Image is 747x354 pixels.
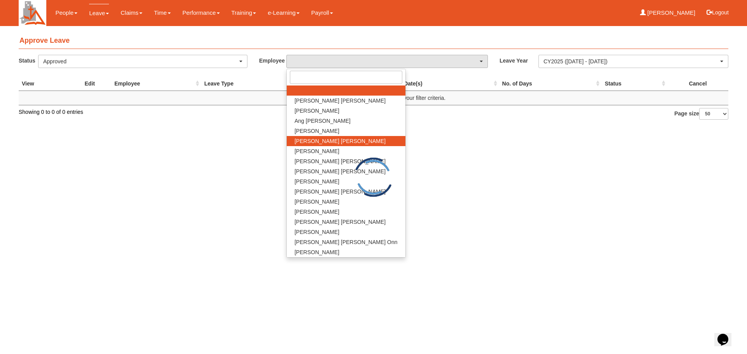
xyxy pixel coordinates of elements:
span: [PERSON_NAME] [PERSON_NAME] Onn [295,238,398,246]
span: [PERSON_NAME] [295,248,339,256]
span: [PERSON_NAME] [295,178,339,185]
span: [PERSON_NAME] [295,107,339,115]
th: View [19,77,68,91]
a: e-Learning [268,4,300,22]
a: [PERSON_NAME] [640,4,696,22]
button: Logout [701,3,734,22]
span: [PERSON_NAME] [295,228,339,236]
th: Cancel [667,77,728,91]
div: Approved [43,58,238,65]
label: Employee [259,55,286,66]
th: Employee : activate to sort column ascending [111,77,201,91]
button: CY2025 ([DATE] - [DATE]) [538,55,728,68]
span: [PERSON_NAME] [PERSON_NAME] [295,137,386,145]
span: [PERSON_NAME] [PERSON_NAME] [295,188,386,195]
th: Leave Date(s) : activate to sort column ascending [384,77,499,91]
span: [PERSON_NAME] [295,147,339,155]
a: Training [231,4,256,22]
a: Time [154,4,171,22]
div: CY2025 ([DATE] - [DATE]) [544,58,719,65]
a: Leave [89,4,109,22]
a: Payroll [311,4,333,22]
label: Leave Year [500,55,538,66]
th: No. of Days : activate to sort column ascending [499,77,602,91]
td: No matching records found. Please check your filter criteria. [19,91,728,105]
span: [PERSON_NAME] [295,127,339,135]
a: Claims [121,4,142,22]
label: Page size [674,108,728,120]
th: Edit [68,77,111,91]
select: Page size [699,108,728,120]
span: [PERSON_NAME] [295,208,339,216]
button: Approved [38,55,247,68]
th: Status : activate to sort column ascending [601,77,667,91]
iframe: chat widget [714,323,739,346]
span: [PERSON_NAME] [PERSON_NAME] [295,97,386,105]
h4: Approve Leave [19,33,728,49]
th: Leave Type : activate to sort column ascending [201,77,300,91]
a: Performance [182,4,220,22]
label: Status [19,55,38,66]
span: [PERSON_NAME] [PERSON_NAME] [295,167,386,175]
span: [PERSON_NAME] [PERSON_NAME] [295,218,386,226]
span: [PERSON_NAME] [295,198,339,206]
input: Search [290,71,402,84]
a: People [55,4,77,22]
span: Ang [PERSON_NAME] [295,117,351,125]
span: [PERSON_NAME] [PERSON_NAME] [295,157,386,165]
